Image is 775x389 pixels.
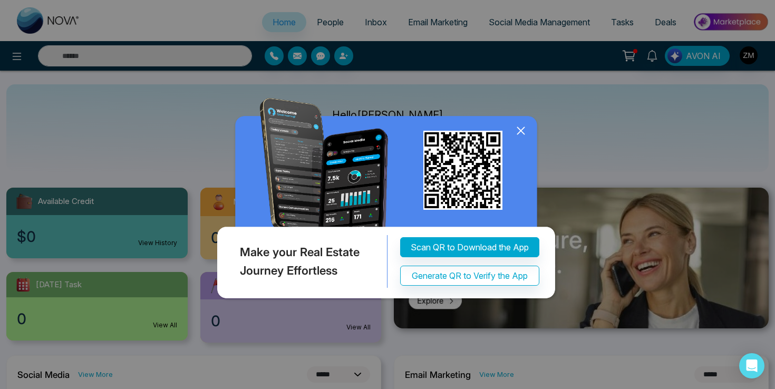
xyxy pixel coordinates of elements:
button: Generate QR to Verify the App [400,266,539,286]
img: qr_for_download_app.png [423,131,502,210]
button: Scan QR to Download the App [400,237,539,257]
img: QRModal [215,98,560,303]
div: Open Intercom Messenger [739,353,764,378]
div: Make your Real Estate Journey Effortless [215,235,387,288]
